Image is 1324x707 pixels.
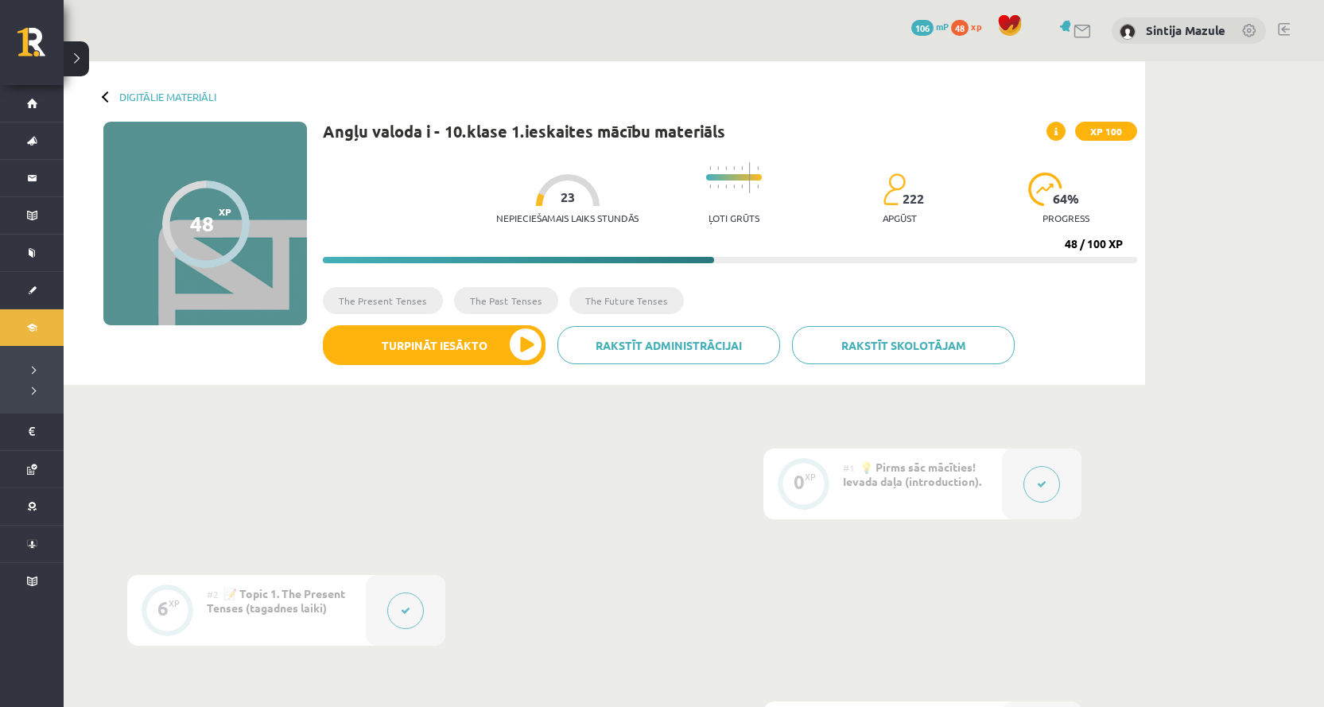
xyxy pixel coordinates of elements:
[757,166,759,170] img: icon-short-line-57e1e144782c952c97e751825c79c345078a6d821885a25fce030b3d8c18986b.svg
[883,212,917,223] p: apgūst
[794,475,805,489] div: 0
[733,166,735,170] img: icon-short-line-57e1e144782c952c97e751825c79c345078a6d821885a25fce030b3d8c18986b.svg
[951,20,989,33] a: 48 xp
[717,185,719,188] img: icon-short-line-57e1e144782c952c97e751825c79c345078a6d821885a25fce030b3d8c18986b.svg
[709,185,711,188] img: icon-short-line-57e1e144782c952c97e751825c79c345078a6d821885a25fce030b3d8c18986b.svg
[709,166,711,170] img: icon-short-line-57e1e144782c952c97e751825c79c345078a6d821885a25fce030b3d8c18986b.svg
[805,472,816,481] div: XP
[207,588,219,600] span: #2
[1146,22,1225,38] a: Sintija Mazule
[717,166,719,170] img: icon-short-line-57e1e144782c952c97e751825c79c345078a6d821885a25fce030b3d8c18986b.svg
[323,325,546,365] button: Turpināt iesākto
[17,28,64,68] a: Rīgas 1. Tālmācības vidusskola
[169,599,180,608] div: XP
[971,20,981,33] span: xp
[454,287,558,314] li: The Past Tenses
[911,20,949,33] a: 106 mP
[843,460,981,488] span: 💡 Pirms sāc mācīties! Ievada daļa (introduction).
[1053,192,1080,206] span: 64 %
[190,212,214,235] div: 48
[741,166,743,170] img: icon-short-line-57e1e144782c952c97e751825c79c345078a6d821885a25fce030b3d8c18986b.svg
[725,185,727,188] img: icon-short-line-57e1e144782c952c97e751825c79c345078a6d821885a25fce030b3d8c18986b.svg
[1028,173,1062,206] img: icon-progress-161ccf0a02000e728c5f80fcf4c31c7af3da0e1684b2b1d7c360e028c24a22f1.svg
[843,461,855,474] span: #1
[569,287,684,314] li: The Future Tenses
[1120,24,1136,40] img: Sintija Mazule
[936,20,949,33] span: mP
[207,586,345,615] span: 📝 Topic 1. The Present Tenses (tagadnes laiki)
[323,287,443,314] li: The Present Tenses
[733,185,735,188] img: icon-short-line-57e1e144782c952c97e751825c79c345078a6d821885a25fce030b3d8c18986b.svg
[496,212,639,223] p: Nepieciešamais laiks stundās
[119,91,216,103] a: Digitālie materiāli
[749,162,751,193] img: icon-long-line-d9ea69661e0d244f92f715978eff75569469978d946b2353a9bb055b3ed8787d.svg
[951,20,969,36] span: 48
[219,206,231,217] span: XP
[911,20,934,36] span: 106
[1075,122,1137,141] span: XP 100
[709,212,759,223] p: Ļoti grūts
[741,185,743,188] img: icon-short-line-57e1e144782c952c97e751825c79c345078a6d821885a25fce030b3d8c18986b.svg
[323,122,725,141] h1: Angļu valoda i - 10.klase 1.ieskaites mācību materiāls
[883,173,906,206] img: students-c634bb4e5e11cddfef0936a35e636f08e4e9abd3cc4e673bd6f9a4125e45ecb1.svg
[157,601,169,616] div: 6
[757,185,759,188] img: icon-short-line-57e1e144782c952c97e751825c79c345078a6d821885a25fce030b3d8c18986b.svg
[903,192,924,206] span: 222
[1043,212,1089,223] p: progress
[557,326,780,364] a: Rakstīt administrācijai
[561,190,575,204] span: 23
[725,166,727,170] img: icon-short-line-57e1e144782c952c97e751825c79c345078a6d821885a25fce030b3d8c18986b.svg
[792,326,1015,364] a: Rakstīt skolotājam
